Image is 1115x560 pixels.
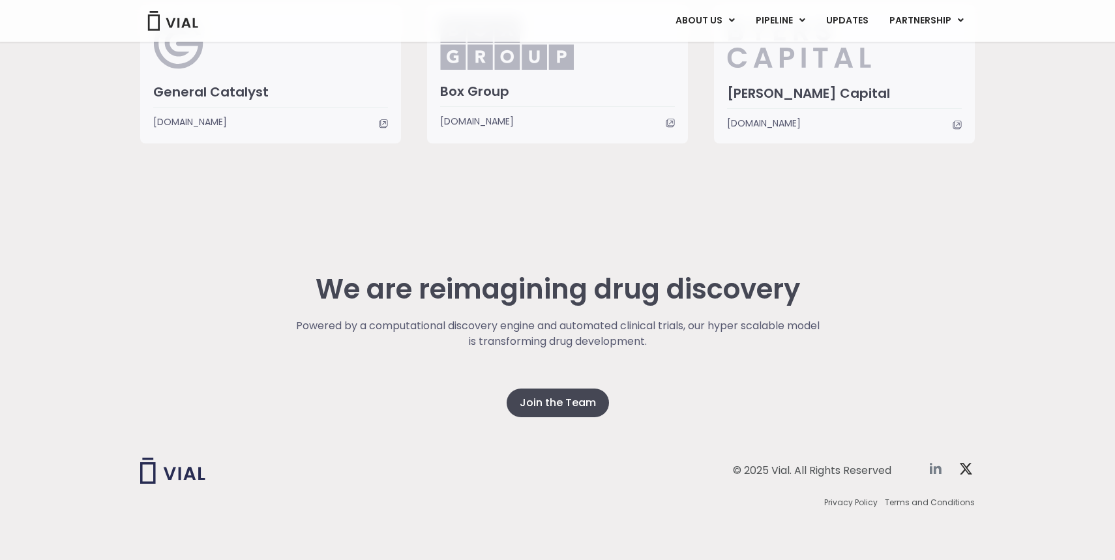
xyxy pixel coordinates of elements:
a: [DOMAIN_NAME] [440,114,675,128]
h3: General Catalyst [153,83,388,100]
img: Vial Logo [147,11,199,31]
span: [DOMAIN_NAME] [153,115,227,129]
span: Join the Team [520,395,596,411]
img: Byers_Capital.svg [727,18,923,70]
img: Vial logo wih "Vial" spelled out [140,458,205,484]
h3: [PERSON_NAME] Capital [727,85,962,102]
a: [DOMAIN_NAME] [153,115,388,129]
h2: We are reimagining drug discovery [294,274,822,305]
a: Join the Team [507,389,609,417]
img: General Catalyst Logo [153,18,205,70]
a: [DOMAIN_NAME] [727,116,962,130]
p: Powered by a computational discovery engine and automated clinical trials, our hyper scalable mod... [294,318,822,349]
a: PIPELINEMenu Toggle [745,10,815,32]
div: © 2025 Vial. All Rights Reserved [733,464,891,478]
span: [DOMAIN_NAME] [440,114,514,128]
a: Terms and Conditions [885,497,975,508]
a: ABOUT USMenu Toggle [665,10,745,32]
h3: Box Group [440,83,675,100]
span: [DOMAIN_NAME] [727,116,801,130]
a: PARTNERSHIPMenu Toggle [879,10,974,32]
a: Privacy Policy [824,497,878,508]
a: UPDATES [816,10,878,32]
img: Box_Group.png [440,18,574,70]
